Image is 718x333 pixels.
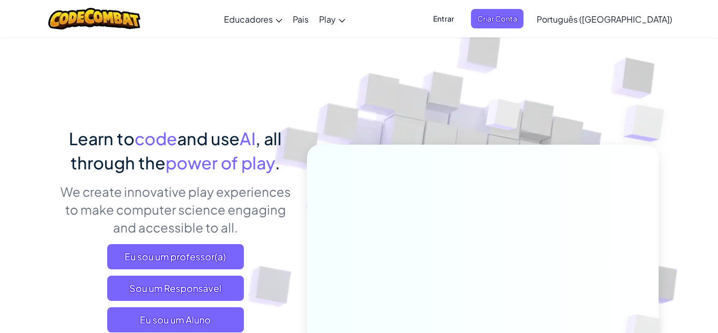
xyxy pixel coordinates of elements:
img: Overlap cubes [602,79,693,168]
img: Overlap cubes [466,78,542,157]
a: Pais [288,5,314,33]
span: Educadores [224,14,273,25]
span: code [135,128,177,149]
a: Eu sou um professor(a) [107,244,244,269]
p: We create innovative play experiences to make computer science engaging and accessible to all. [59,183,291,236]
span: Play [319,14,336,25]
span: . [275,152,280,173]
button: Eu sou um Aluno [107,307,244,332]
a: Português ([GEOGRAPHIC_DATA]) [531,5,678,33]
span: and use [177,128,240,149]
span: AI [240,128,255,149]
button: Criar Conta [471,9,524,28]
img: CodeCombat logo [48,8,140,29]
span: Learn to [69,128,135,149]
button: Entrar [427,9,460,28]
span: power of play [166,152,275,173]
a: Play [314,5,351,33]
span: Português ([GEOGRAPHIC_DATA]) [537,14,672,25]
a: Educadores [219,5,288,33]
a: Sou um Responsável [107,276,244,301]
